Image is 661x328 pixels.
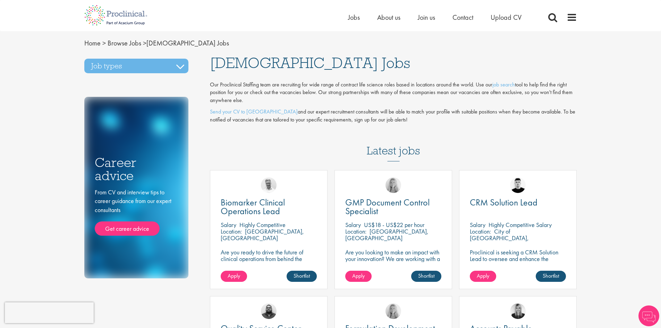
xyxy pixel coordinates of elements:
[221,227,304,242] p: [GEOGRAPHIC_DATA], [GEOGRAPHIC_DATA]
[348,13,360,22] a: Jobs
[352,272,365,279] span: Apply
[221,271,247,282] a: Apply
[221,196,285,217] span: Biomarker Clinical Operations Lead
[210,108,298,115] a: Send your CV to [GEOGRAPHIC_DATA]
[143,39,146,48] span: >
[345,249,441,282] p: Are you looking to make an impact with your innovation? We are working with a well-established ph...
[345,227,429,242] p: [GEOGRAPHIC_DATA], [GEOGRAPHIC_DATA]
[345,196,430,217] span: GMP Document Control Specialist
[364,221,424,229] p: US$18 - US$22 per hour
[345,227,366,235] span: Location:
[84,39,229,48] span: [DEMOGRAPHIC_DATA] Jobs
[345,198,441,216] a: GMP Document Control Specialist
[239,221,286,229] p: Highly Competitive
[228,272,240,279] span: Apply
[345,221,361,229] span: Salary
[210,108,577,124] p: and our expert recruitment consultants will be able to match your profile with suitable positions...
[377,13,400,22] a: About us
[470,196,537,208] span: CRM Solution Lead
[221,227,242,235] span: Location:
[95,156,178,183] h3: Career advice
[5,302,94,323] iframe: reCAPTCHA
[510,177,526,193] img: Patrick Melody
[470,227,529,249] p: City of [GEOGRAPHIC_DATA], [GEOGRAPHIC_DATA]
[385,177,401,193] img: Shannon Briggs
[261,177,277,193] img: Joshua Bye
[210,81,577,105] p: Our Proclinical Staffing team are recruiting for wide range of contract life science roles based ...
[367,127,420,161] h3: Latest jobs
[477,272,489,279] span: Apply
[470,249,566,275] p: Proclinical is seeking a CRM Solution Lead to oversee and enhance the Salesforce platform for EME...
[345,271,372,282] a: Apply
[221,198,317,216] a: Biomarker Clinical Operations Lead
[638,305,659,326] img: Chatbot
[470,198,566,207] a: CRM Solution Lead
[287,271,317,282] a: Shortlist
[536,271,566,282] a: Shortlist
[492,81,515,88] a: job search
[418,13,435,22] a: Join us
[452,13,473,22] a: Contact
[221,221,236,229] span: Salary
[102,39,106,48] span: >
[84,39,101,48] a: breadcrumb link to Home
[84,59,188,73] h3: Job types
[470,227,491,235] span: Location:
[210,53,410,72] span: [DEMOGRAPHIC_DATA] Jobs
[261,303,277,319] img: Ashley Bennett
[470,221,485,229] span: Salary
[489,221,552,229] p: Highly Competitive Salary
[95,188,178,236] div: From CV and interview tips to career guidance from our expert consultants
[108,39,141,48] a: breadcrumb link to Browse Jobs
[470,271,496,282] a: Apply
[221,249,317,282] p: Are you ready to drive the future of clinical operations from behind the scenes? Looking to be in...
[385,303,401,319] img: Shannon Briggs
[491,13,522,22] a: Upload CV
[510,303,526,319] img: Janelle Jones
[411,271,441,282] a: Shortlist
[95,221,160,236] a: Get career advice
